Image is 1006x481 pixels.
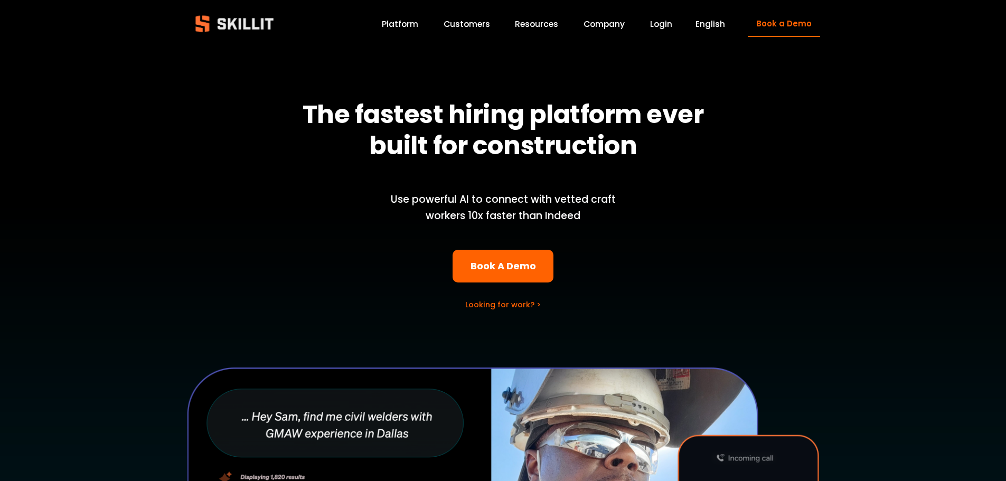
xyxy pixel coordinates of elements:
[186,8,283,40] img: Skillit
[515,18,558,30] span: Resources
[453,250,553,283] a: Book A Demo
[373,192,634,224] p: Use powerful AI to connect with vetted craft workers 10x faster than Indeed
[695,18,725,30] span: English
[584,17,625,31] a: Company
[748,11,820,37] a: Book a Demo
[695,17,725,31] div: language picker
[444,17,490,31] a: Customers
[650,17,672,31] a: Login
[515,17,558,31] a: folder dropdown
[465,299,541,310] a: Looking for work? >
[303,97,709,163] strong: The fastest hiring platform ever built for construction
[382,17,418,31] a: Platform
